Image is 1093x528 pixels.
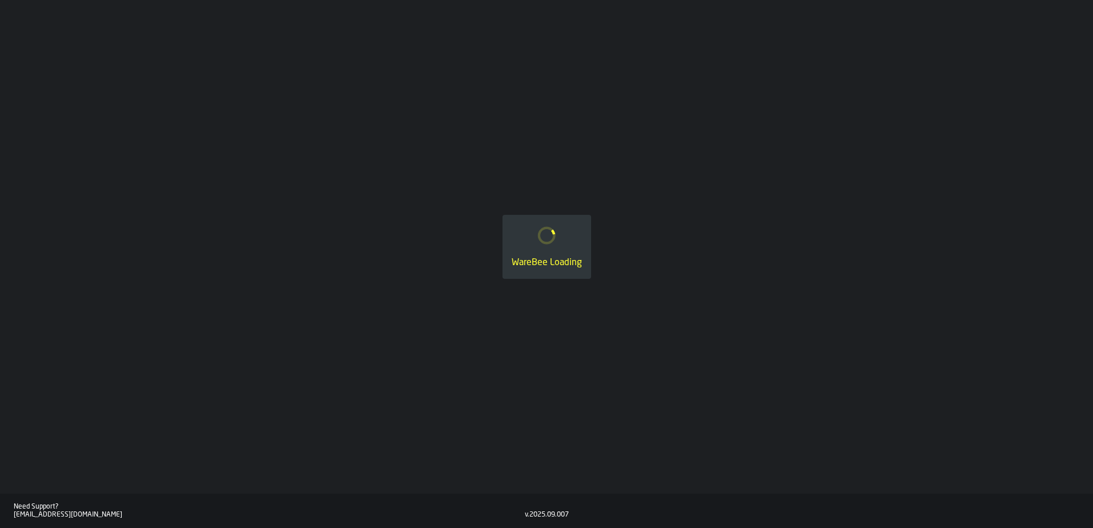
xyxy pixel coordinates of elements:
div: 2025.09.007 [529,511,569,519]
div: Need Support? [14,503,525,511]
div: [EMAIL_ADDRESS][DOMAIN_NAME] [14,511,525,519]
div: WareBee Loading [512,256,582,270]
a: Need Support?[EMAIL_ADDRESS][DOMAIN_NAME] [14,503,525,519]
div: v. [525,511,529,519]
